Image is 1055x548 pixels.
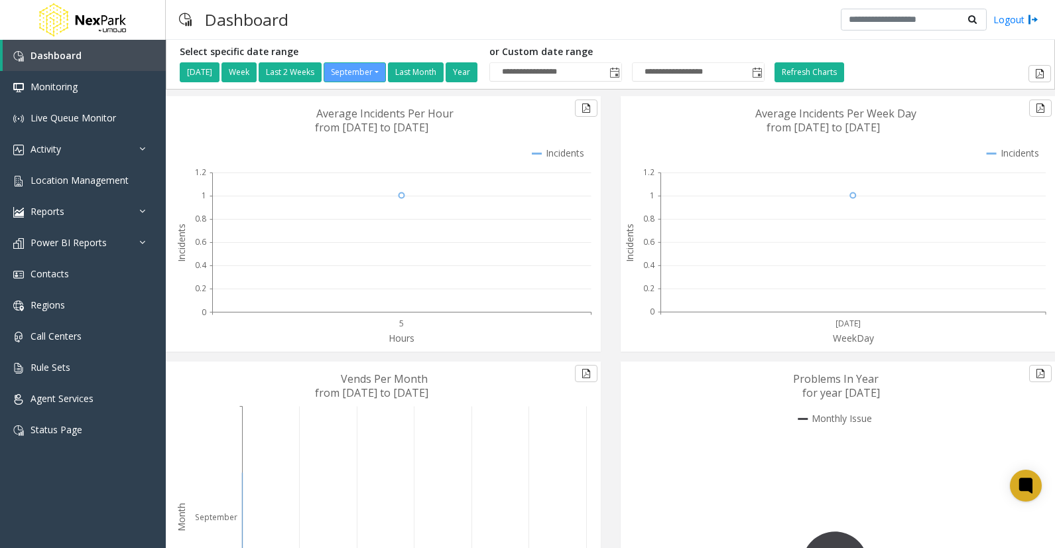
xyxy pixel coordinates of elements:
img: 'icon' [13,269,24,280]
button: September [324,62,386,82]
button: Export to pdf [1029,365,1052,382]
a: Dashboard [3,40,166,71]
img: 'icon' [13,363,24,374]
img: pageIcon [179,3,192,36]
span: Monitoring [31,80,78,93]
a: Logout [993,13,1038,27]
span: Live Queue Monitor [31,111,116,124]
button: Export to pdf [1029,100,1052,117]
text: Vends Per Month [341,372,428,386]
text: 0.8 [195,213,206,224]
button: Export to pdf [575,365,597,382]
h5: or Custom date range [489,46,765,58]
text: Incidents [623,224,636,262]
img: 'icon' [13,425,24,436]
text: Average Incidents Per Week Day [755,106,916,121]
img: 'icon' [13,207,24,218]
text: for year [DATE] [802,385,880,400]
img: 'icon' [13,238,24,249]
button: Last Month [388,62,444,82]
img: 'icon' [13,301,24,311]
span: Reports [31,205,64,218]
text: Hours [389,332,414,344]
text: WeekDay [833,332,875,344]
text: Problems In Year [793,372,879,386]
img: 'icon' [13,332,24,342]
text: 0.4 [195,259,207,271]
span: Power BI Reports [31,236,107,249]
h3: Dashboard [198,3,295,36]
img: 'icon' [13,51,24,62]
text: Incidents [1001,147,1039,159]
text: 0.6 [643,236,654,247]
text: Incidents [546,147,584,159]
text: [DATE] [836,318,861,329]
text: 0 [650,307,654,318]
text: 0.8 [643,213,654,224]
img: 'icon' [13,113,24,124]
text: 1.2 [195,167,206,178]
span: Regions [31,299,65,311]
span: Agent Services [31,392,93,405]
span: Toggle popup [607,63,621,82]
span: Toggle popup [749,63,764,82]
button: Week [221,62,257,82]
text: Average Incidents Per Hour [316,106,454,121]
text: 0.6 [195,236,206,247]
button: [DATE] [180,62,219,82]
text: 1.2 [643,167,654,178]
text: 0.2 [195,283,206,294]
span: Rule Sets [31,361,70,374]
button: Export to pdf [1028,65,1051,82]
img: 'icon' [13,176,24,186]
text: 1 [202,190,206,201]
img: 'icon' [13,394,24,405]
img: 'icon' [13,82,24,93]
text: 1 [650,190,654,201]
span: Activity [31,143,61,155]
text: from [DATE] to [DATE] [767,120,880,135]
button: Refresh Charts [775,62,844,82]
button: Export to pdf [575,100,597,117]
h5: Select specific date range [180,46,479,58]
text: Incidents [175,224,188,262]
text: 0 [202,307,206,318]
span: Location Management [31,174,129,186]
text: 0.4 [643,259,655,271]
text: September [195,512,237,523]
span: Contacts [31,267,69,280]
text: Monthly Issue [812,412,872,425]
span: Call Centers [31,330,82,342]
button: Last 2 Weeks [259,62,322,82]
img: 'icon' [13,145,24,155]
text: from [DATE] to [DATE] [315,120,428,135]
button: Year [446,62,477,82]
text: Month [175,503,188,531]
text: 5 [399,318,404,329]
text: 0.2 [643,283,654,294]
span: Status Page [31,423,82,436]
text: from [DATE] to [DATE] [315,385,428,400]
img: logout [1028,13,1038,27]
span: Dashboard [31,49,82,62]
